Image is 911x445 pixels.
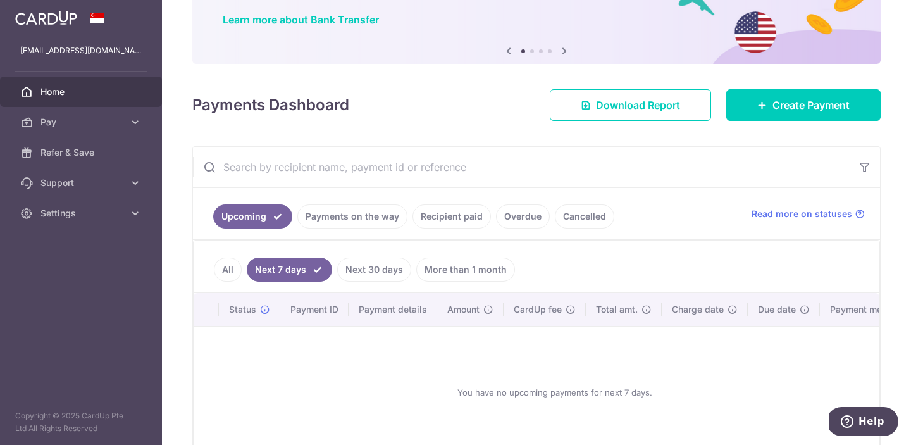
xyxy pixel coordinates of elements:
[447,303,480,316] span: Amount
[229,303,256,316] span: Status
[772,97,850,113] span: Create Payment
[20,44,142,57] p: [EMAIL_ADDRESS][DOMAIN_NAME]
[15,10,77,25] img: CardUp
[214,258,242,282] a: All
[349,293,437,326] th: Payment details
[297,204,407,229] a: Payments on the way
[412,204,491,229] a: Recipient paid
[596,97,680,113] span: Download Report
[193,147,850,187] input: Search by recipient name, payment id or reference
[496,204,550,229] a: Overdue
[223,13,379,26] a: Learn more about Bank Transfer
[555,204,614,229] a: Cancelled
[192,94,349,116] h4: Payments Dashboard
[40,146,124,159] span: Refer & Save
[596,303,638,316] span: Total amt.
[40,85,124,98] span: Home
[758,303,796,316] span: Due date
[280,293,349,326] th: Payment ID
[416,258,515,282] a: More than 1 month
[672,303,724,316] span: Charge date
[337,258,411,282] a: Next 30 days
[40,177,124,189] span: Support
[213,204,292,229] a: Upcoming
[752,208,852,220] span: Read more on statuses
[726,89,881,121] a: Create Payment
[40,116,124,128] span: Pay
[550,89,711,121] a: Download Report
[247,258,332,282] a: Next 7 days
[40,207,124,220] span: Settings
[829,407,898,439] iframe: Opens a widget where you can find more information
[752,208,865,220] a: Read more on statuses
[514,303,562,316] span: CardUp fee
